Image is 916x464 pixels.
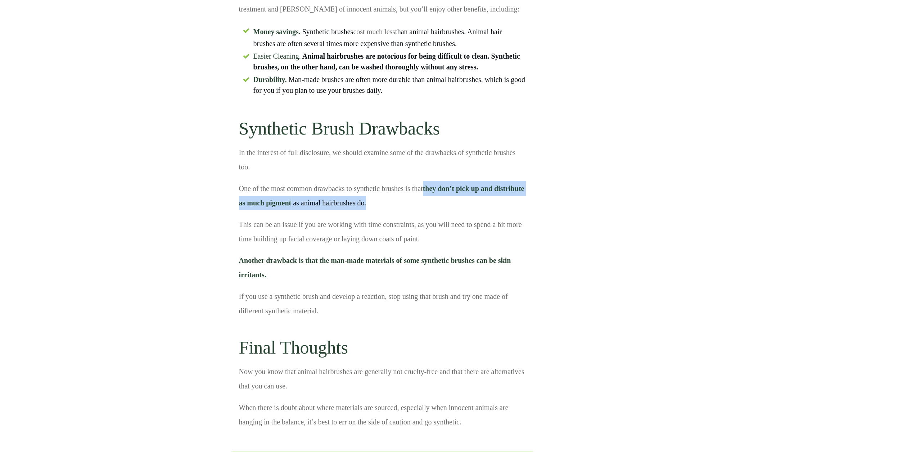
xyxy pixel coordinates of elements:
[239,181,525,217] p: One of the most common drawbacks to synthetic brushes is that
[253,52,520,71] strong: Animal hairbrushes are notorious for being difficult to clean. Synthetic brushes, on the other ha...
[239,107,525,145] h2: Synthetic Brush Drawbacks
[239,326,525,364] h2: Final Thoughts
[253,52,301,60] span: Easier Cleaning.
[253,25,525,49] span: Synthetic brushes than animal hairbrushes. Animal hair brushes are often several times more expen...
[239,364,525,400] p: Now you know that animal hairbrushes are generally not cruelty-free and that there are alternativ...
[253,74,525,96] span: Man-made brushes are often more durable than animal hairbrushes, which is good for you if you pla...
[353,28,395,36] a: cost much less
[293,199,366,207] span: as animal hairbrushes do.
[239,145,525,181] p: In the interest of full disclosure, we should examine some of the drawbacks of synthetic brushes ...
[253,76,287,83] span: Durability.
[239,400,525,436] p: When there is doubt about where materials are sourced, especially when innocent animals are hangi...
[253,28,301,36] span: Money savings.
[239,289,525,325] p: If you use a synthetic brush and develop a reaction, stop using that brush and try one made of di...
[239,217,525,253] p: This can be an issue if you are working with time constraints, as you will need to spend a bit mo...
[239,256,511,279] span: Another drawback is that the man-made materials of some synthetic brushes can be skin irritants.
